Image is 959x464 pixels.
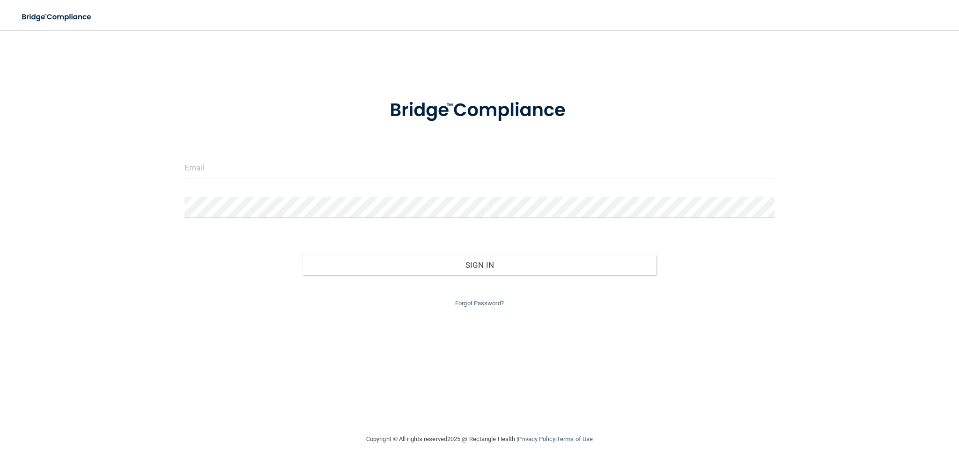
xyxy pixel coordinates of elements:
img: bridge_compliance_login_screen.278c3ca4.svg [370,86,589,135]
a: Forgot Password? [455,300,504,307]
a: Terms of Use [557,435,593,442]
button: Sign In [302,255,657,275]
img: bridge_compliance_login_screen.278c3ca4.svg [14,7,100,27]
a: Privacy Policy [518,435,555,442]
div: Copyright © All rights reserved 2025 @ Rectangle Health | | [309,424,650,454]
input: Email [184,157,775,178]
